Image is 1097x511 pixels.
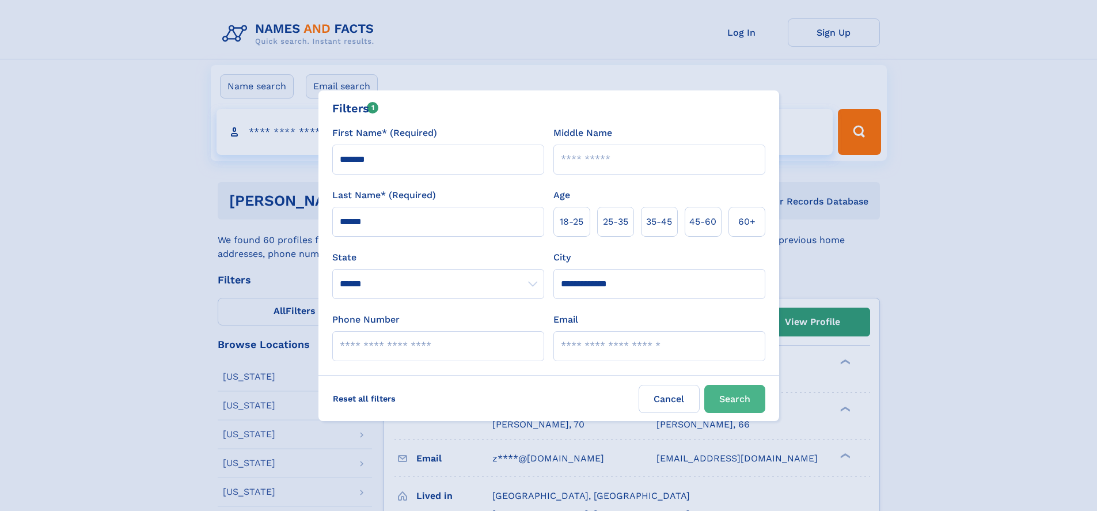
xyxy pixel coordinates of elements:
[560,215,583,229] span: 18‑25
[689,215,716,229] span: 45‑60
[704,385,765,413] button: Search
[553,251,571,264] label: City
[332,313,400,327] label: Phone Number
[603,215,628,229] span: 25‑35
[332,188,436,202] label: Last Name* (Required)
[332,251,544,264] label: State
[553,188,570,202] label: Age
[639,385,700,413] label: Cancel
[646,215,672,229] span: 35‑45
[553,126,612,140] label: Middle Name
[738,215,756,229] span: 60+
[325,385,403,412] label: Reset all filters
[332,100,379,117] div: Filters
[553,313,578,327] label: Email
[332,126,437,140] label: First Name* (Required)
